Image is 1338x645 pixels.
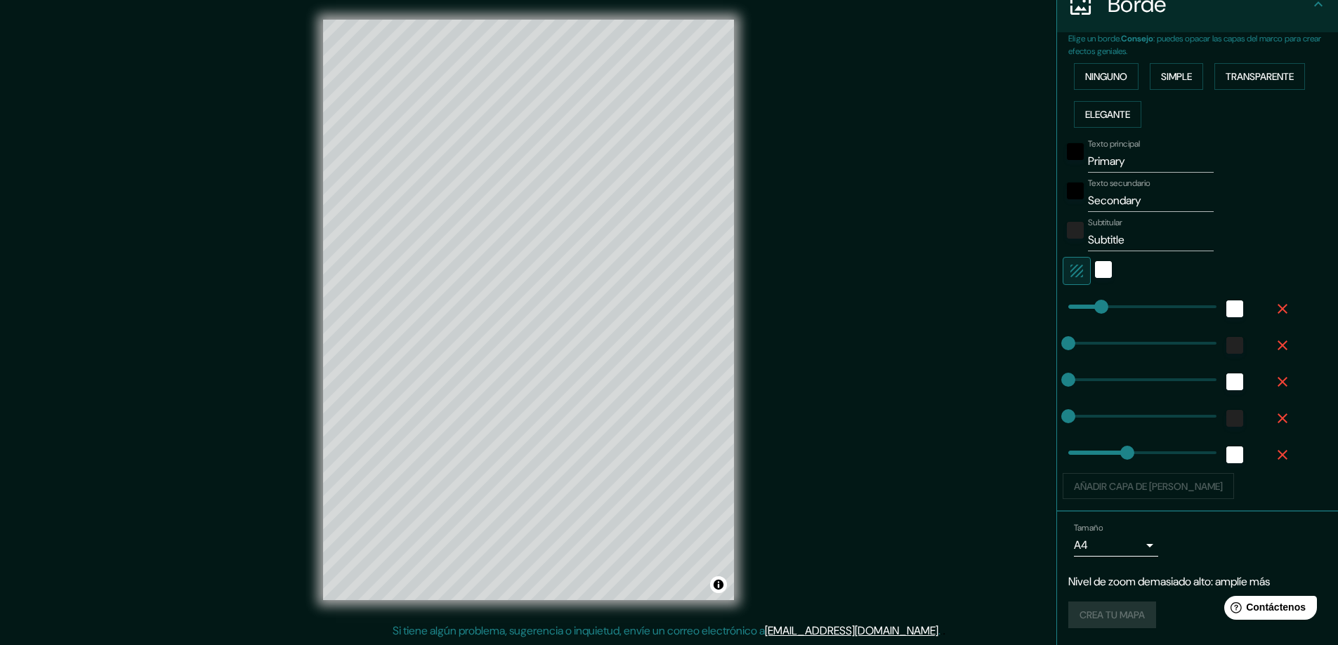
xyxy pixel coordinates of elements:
button: Transparente [1214,63,1305,90]
button: color-222222 [1226,410,1243,427]
a: [EMAIL_ADDRESS][DOMAIN_NAME] [765,623,938,638]
font: Elige un borde. [1068,33,1121,44]
font: Simple [1161,70,1192,83]
font: Nivel de zoom demasiado alto: amplíe más [1068,574,1270,589]
button: Elegante [1074,101,1141,128]
button: white [1226,300,1243,317]
font: Consejo [1121,33,1153,44]
font: Ninguno [1085,70,1127,83]
font: Tamaño [1074,523,1103,534]
button: negro [1067,143,1084,160]
font: Elegante [1085,108,1130,121]
button: Activar o desactivar atribución [710,576,727,593]
button: white [1226,446,1243,463]
font: Subtitular [1088,217,1122,228]
font: Texto secundario [1088,178,1150,189]
font: A4 [1074,538,1088,552]
font: Si tiene algún problema, sugerencia o inquietud, envíe un correo electrónico a [393,623,765,638]
font: Transparente [1226,70,1294,83]
button: negro [1067,182,1084,199]
button: color-222222 [1226,337,1243,354]
button: Ninguno [1074,63,1139,90]
div: A4 [1074,534,1158,557]
button: blanco [1095,261,1112,278]
iframe: Lanzador de widgets de ayuda [1213,590,1323,630]
font: . [943,623,945,638]
font: Texto principal [1088,138,1140,149]
font: . [940,623,943,638]
button: Simple [1150,63,1203,90]
font: : puedes opacar las capas del marco para crear efectos geniales. [1068,33,1321,57]
button: color-222222 [1067,222,1084,239]
font: . [938,623,940,638]
button: white [1226,373,1243,390]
